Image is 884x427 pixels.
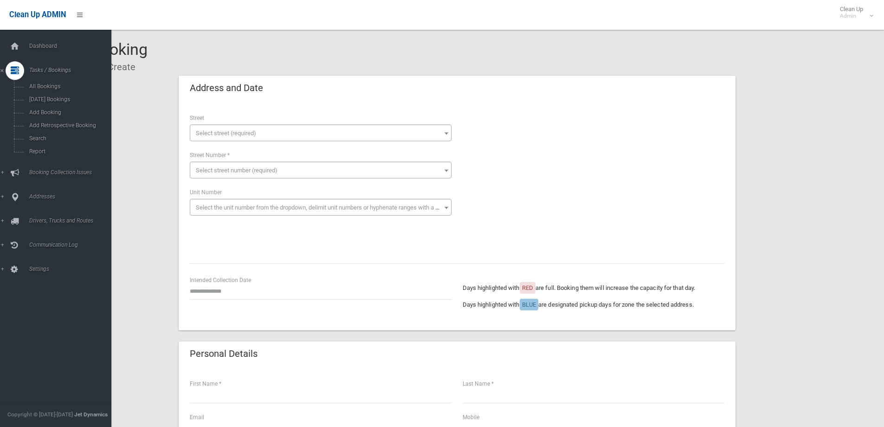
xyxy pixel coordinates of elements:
span: Search [26,135,110,142]
span: Report [26,148,110,155]
span: Settings [26,266,118,272]
span: Dashboard [26,43,118,49]
strong: Jet Dynamics [74,411,108,418]
span: RED [522,284,533,291]
span: Communication Log [26,242,118,248]
header: Personal Details [179,345,269,363]
span: Select the unit number from the dropdown, delimit unit numbers or hyphenate ranges with a comma [196,204,455,211]
span: All Bookings [26,83,110,90]
span: Select street (required) [196,130,256,137]
span: Add Retrospective Booking [26,122,110,129]
span: Select street number (required) [196,167,277,174]
span: Booking Collection Issues [26,169,118,176]
small: Admin [840,13,863,20]
span: Add Booking [26,109,110,116]
span: Tasks / Bookings [26,67,118,73]
p: Days highlighted with are full. Booking them will increase the capacity for that day. [463,282,724,294]
span: Clean Up ADMIN [9,10,66,19]
li: Create [101,59,136,76]
span: BLUE [522,301,536,308]
p: Days highlighted with are designated pickup days for zone the selected address. [463,299,724,310]
span: Drivers, Trucks and Routes [26,217,118,224]
span: Addresses [26,193,118,200]
span: [DATE] Bookings [26,96,110,103]
span: Clean Up [835,6,872,20]
header: Address and Date [179,79,274,97]
span: Copyright © [DATE]-[DATE] [7,411,73,418]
